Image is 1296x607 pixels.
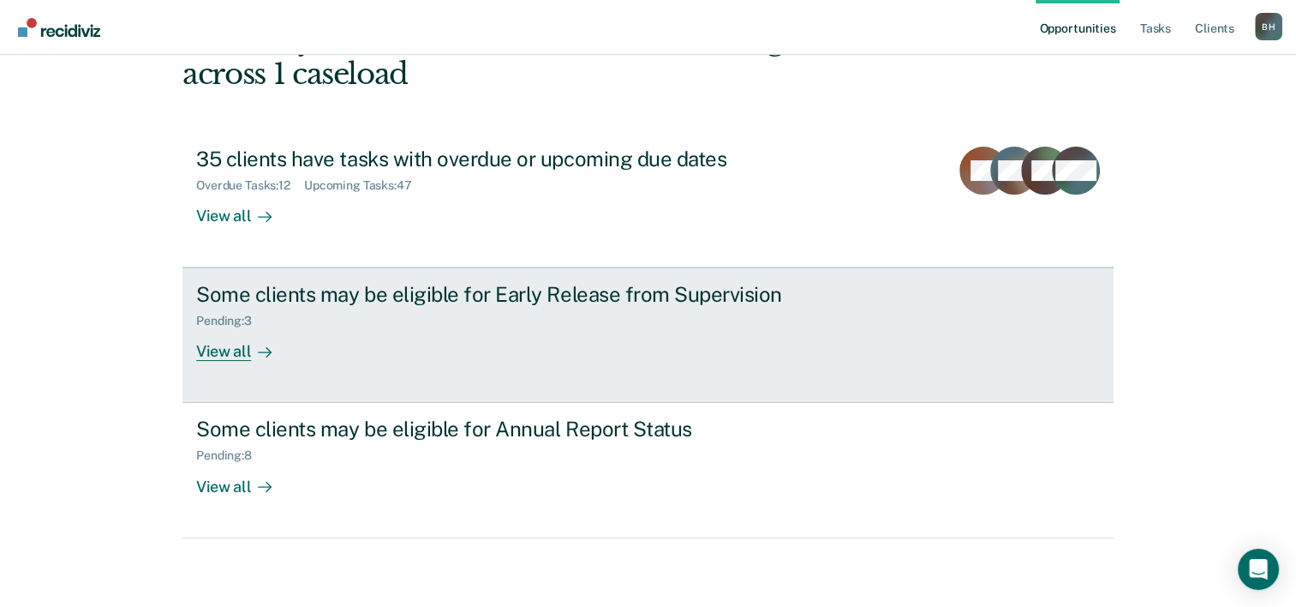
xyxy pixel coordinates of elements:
img: Recidiviz [18,18,100,37]
div: Overdue Tasks : 12 [196,178,304,193]
div: Some clients may be eligible for Annual Report Status [196,417,797,442]
div: Hi, Bashyra. We’ve found some outstanding items across 1 caseload [182,22,927,93]
a: 35 clients have tasks with overdue or upcoming due datesOverdue Tasks:12Upcoming Tasks:47View all [182,133,1114,267]
a: Some clients may be eligible for Early Release from SupervisionPending:3View all [182,267,1114,403]
div: B H [1255,13,1282,40]
button: Profile dropdown button [1255,13,1282,40]
div: Upcoming Tasks : 47 [304,178,426,193]
div: Open Intercom Messenger [1238,549,1279,590]
div: 35 clients have tasks with overdue or upcoming due dates [196,147,797,171]
div: View all [196,328,292,362]
div: Pending : 3 [196,314,266,328]
a: Some clients may be eligible for Annual Report StatusPending:8View all [182,403,1114,538]
div: Pending : 8 [196,448,266,463]
div: View all [196,463,292,496]
div: View all [196,193,292,226]
div: Some clients may be eligible for Early Release from Supervision [196,282,797,307]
